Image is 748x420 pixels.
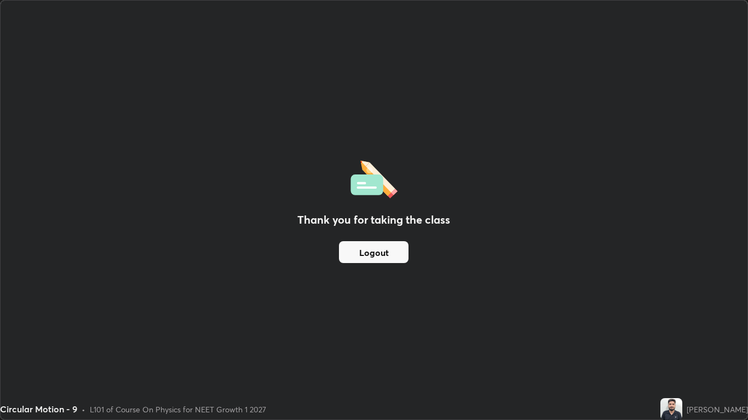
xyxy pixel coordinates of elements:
[339,241,408,263] button: Logout
[687,404,748,415] div: [PERSON_NAME]
[350,157,398,199] img: offlineFeedback.1438e8b3.svg
[297,212,450,228] h2: Thank you for taking the class
[82,404,85,415] div: •
[90,404,266,415] div: L101 of Course On Physics for NEET Growth 1 2027
[660,398,682,420] img: d3357a0e3dcb4a65ad3c71fec026961c.jpg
